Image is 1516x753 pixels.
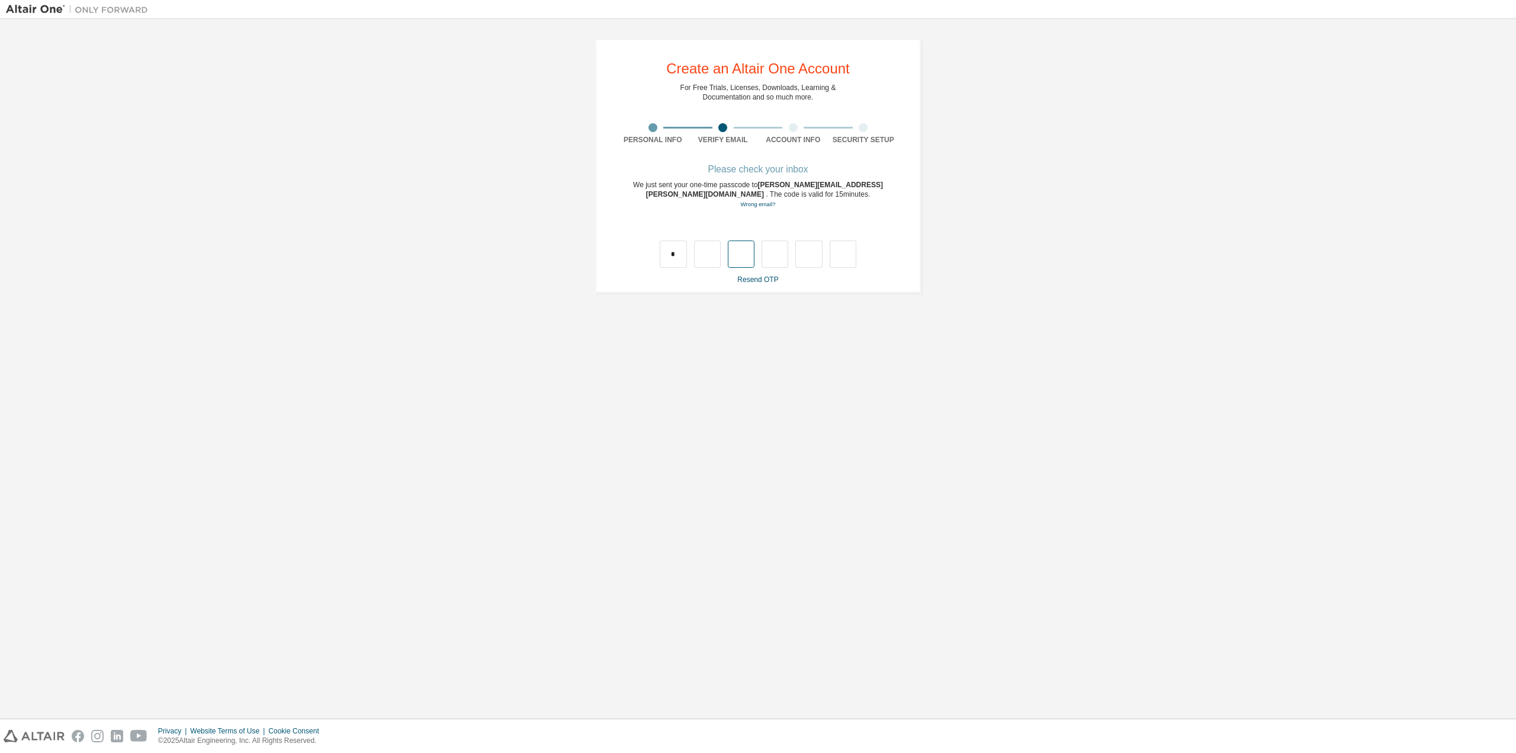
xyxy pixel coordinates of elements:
img: linkedin.svg [111,730,123,742]
div: We just sent your one-time passcode to . The code is valid for 15 minutes. [618,180,898,209]
div: Cookie Consent [268,726,326,736]
div: Create an Altair One Account [666,62,850,76]
img: instagram.svg [91,730,104,742]
img: youtube.svg [130,730,147,742]
img: facebook.svg [72,730,84,742]
a: Resend OTP [737,275,778,284]
div: Please check your inbox [618,166,898,173]
a: Go back to the registration form [740,201,775,207]
img: Altair One [6,4,154,15]
div: Security Setup [828,135,899,145]
img: altair_logo.svg [4,730,65,742]
span: [PERSON_NAME][EMAIL_ADDRESS][PERSON_NAME][DOMAIN_NAME] [646,181,883,198]
div: Account Info [758,135,828,145]
p: © 2025 Altair Engineering, Inc. All Rights Reserved. [158,736,326,746]
div: Privacy [158,726,190,736]
div: Personal Info [618,135,688,145]
div: Verify Email [688,135,759,145]
div: For Free Trials, Licenses, Downloads, Learning & Documentation and so much more. [680,83,836,102]
div: Website Terms of Use [190,726,268,736]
